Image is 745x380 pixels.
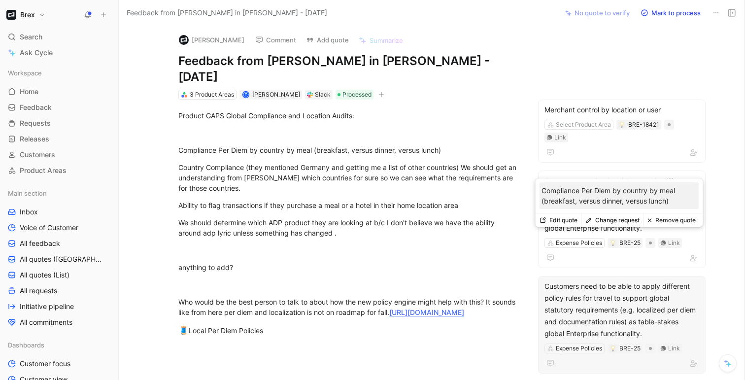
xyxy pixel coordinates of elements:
a: Requests [4,116,114,131]
div: Link [668,238,680,248]
span: Customer focus [20,359,70,369]
div: BRE-25 [619,238,641,248]
div: Ability to flag transactions if they purchase a meal or a hotel in their home location area [178,200,519,210]
span: All commitments [20,317,72,327]
a: Customers [4,147,114,162]
img: 💡 [610,345,616,351]
div: Processed [336,90,373,100]
div: Merchant control by location or user [544,104,699,116]
span: Requests [20,118,51,128]
div: Expense Policies [556,238,602,248]
a: [URL][DOMAIN_NAME] [389,308,464,316]
div: Product GAPS Global Compliance and Location Audits: [178,110,519,121]
a: Customer focus [4,356,114,371]
span: Inbox [20,207,38,217]
span: All feedback [20,239,60,248]
button: 💡 [618,121,625,128]
span: Search [20,31,42,43]
button: Remove quote [643,213,700,227]
a: Ask Cycle [4,45,114,60]
span: Releases [20,134,49,144]
a: Releases [4,132,114,146]
span: Summarize [370,36,403,45]
span: Dashboards [8,340,44,350]
div: Main section [4,186,114,201]
div: Workspace [4,66,114,80]
div: Slack [315,90,331,100]
button: Change request [581,213,643,227]
button: Add quote [302,33,353,47]
div: Country Compliance (they mentioned Germany and getting me a list of other countries) We should ge... [178,162,519,193]
a: Product Areas [4,163,114,178]
a: Feedback [4,100,114,115]
a: Inbox [4,205,114,219]
button: Mark to process [636,6,705,20]
a: All quotes (List) [4,268,114,282]
button: Comment [251,33,301,47]
span: Customers [20,150,55,160]
div: We should determine which ADP product they are looking at b/c I don't believe we have the ability... [178,217,519,238]
div: T [243,92,248,97]
img: 💡 [619,122,625,128]
div: BRE-18421 [628,120,659,130]
span: Feedback [20,103,52,112]
div: Local Per Diem Policies [178,324,519,337]
span: Initiative pipeline [20,302,74,311]
span: Processed [342,90,372,100]
span: 🧵 [178,325,189,335]
button: BrexBrex [4,8,48,22]
img: 💡 [610,240,616,246]
span: [PERSON_NAME] [252,91,300,98]
span: All requests [20,286,57,296]
div: Customers need to be able to apply different policy rules for travel to support global statutory ... [544,280,699,340]
button: logo[PERSON_NAME] [174,33,249,47]
span: Workspace [8,68,42,78]
div: Link [554,133,566,142]
h1: Brex [20,10,35,19]
span: Ask Cycle [20,47,53,59]
div: Who would be the best person to talk to about how the new policy engine might help with this? It ... [178,297,519,317]
div: Main sectionInboxVoice of CustomerAll feedbackAll quotes ([GEOGRAPHIC_DATA])All quotes (List)All ... [4,186,114,330]
span: All quotes ([GEOGRAPHIC_DATA]) [20,254,103,264]
a: Voice of Customer [4,220,114,235]
div: anything to add? [178,262,519,273]
div: BRE-25 [619,344,641,353]
div: Search [4,30,114,44]
a: All quotes ([GEOGRAPHIC_DATA]) [4,252,114,267]
span: Feedback from [PERSON_NAME] in [PERSON_NAME] - [DATE] [127,7,327,19]
button: No quote to verify [561,6,634,20]
span: All quotes (List) [20,270,69,280]
span: Home [20,87,38,97]
a: Initiative pipeline [4,299,114,314]
a: All feedback [4,236,114,251]
div: Select Product Area [556,120,611,130]
span: Voice of Customer [20,223,78,233]
span: Product Areas [20,166,67,175]
span: Main section [8,188,47,198]
button: Summarize [354,34,407,47]
p: Compliance Per Diem by country by meal (breakfast, versus dinner, versus lunch) [542,185,697,206]
div: Compliance Per Diem by country by meal (breakfast, versus dinner, versus lunch) [178,145,519,155]
img: Brex [6,10,16,20]
div: Expense Policies [556,344,602,353]
img: logo [179,35,189,45]
h1: Feedback from [PERSON_NAME] in [PERSON_NAME] - [DATE] [178,53,519,85]
div: Dashboards [4,338,114,352]
button: 💡 [610,240,616,246]
div: 3 Product Areas [190,90,234,100]
button: Edit quote [536,213,581,227]
a: All requests [4,283,114,298]
div: Link [668,344,680,353]
button: 💡 [610,345,616,352]
div: Customers need to be able to apply different policy rules for travel to support global statutory ... [544,175,699,234]
a: All commitments [4,315,114,330]
a: Home [4,84,114,99]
